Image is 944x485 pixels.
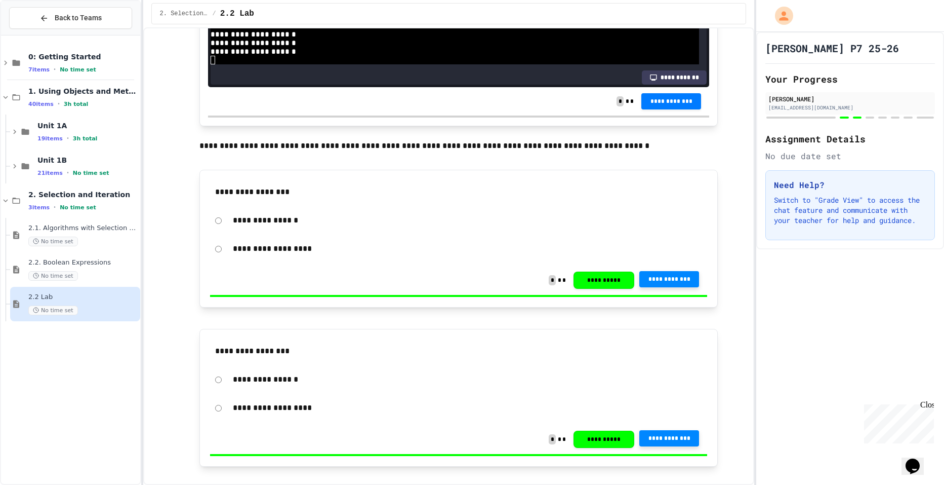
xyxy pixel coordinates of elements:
[37,135,63,142] span: 19 items
[55,13,102,23] span: Back to Teams
[901,444,934,475] iframe: chat widget
[67,169,69,177] span: •
[764,4,796,27] div: My Account
[4,4,70,64] div: Chat with us now!Close
[28,293,138,302] span: 2.2 Lab
[860,400,934,443] iframe: chat widget
[768,104,932,111] div: [EMAIL_ADDRESS][DOMAIN_NAME]
[37,121,138,130] span: Unit 1A
[37,156,138,165] span: Unit 1B
[765,41,899,55] h1: [PERSON_NAME] P7 25-26
[54,203,56,211] span: •
[768,94,932,103] div: [PERSON_NAME]
[28,52,138,61] span: 0: Getting Started
[213,10,216,18] span: /
[774,195,926,226] p: Switch to "Grade View" to access the chat feature and communicate with your teacher for help and ...
[765,72,935,86] h2: Your Progress
[73,135,98,142] span: 3h total
[28,190,138,199] span: 2. Selection and Iteration
[28,87,138,96] span: 1. Using Objects and Methods
[28,101,54,107] span: 40 items
[67,134,69,142] span: •
[765,150,935,162] div: No due date set
[220,8,254,20] span: 2.2 Lab
[28,271,78,281] span: No time set
[60,66,96,73] span: No time set
[54,65,56,73] span: •
[37,170,63,176] span: 21 items
[28,204,50,211] span: 3 items
[60,204,96,211] span: No time set
[160,10,209,18] span: 2. Selection and Iteration
[58,100,60,108] span: •
[28,258,138,267] span: 2.2. Boolean Expressions
[765,132,935,146] h2: Assignment Details
[28,66,50,73] span: 7 items
[28,306,78,315] span: No time set
[774,179,926,191] h3: Need Help?
[64,101,89,107] span: 3h total
[28,237,78,246] span: No time set
[73,170,109,176] span: No time set
[28,224,138,233] span: 2.1. Algorithms with Selection and Repetition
